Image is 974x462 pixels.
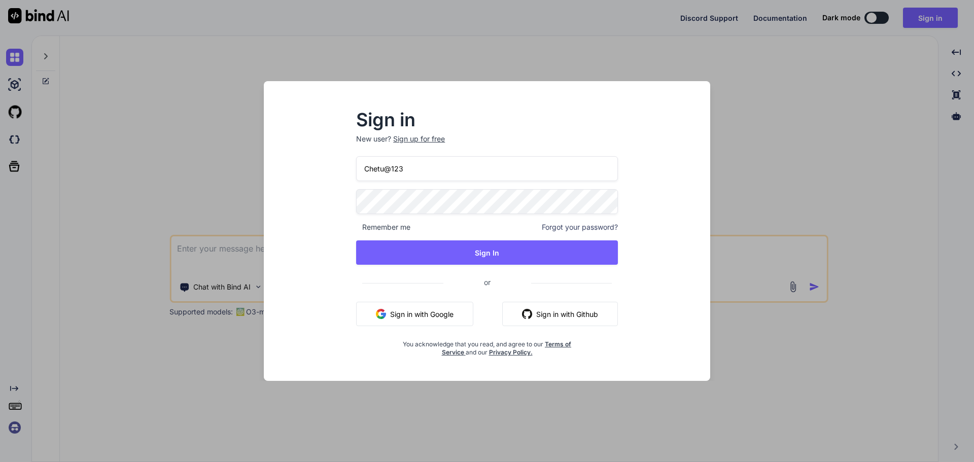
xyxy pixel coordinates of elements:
[393,134,445,144] div: Sign up for free
[400,334,574,357] div: You acknowledge that you read, and agree to our and our
[356,134,618,156] p: New user?
[522,309,532,319] img: github
[376,309,386,319] img: google
[356,156,618,181] input: Login or Email
[489,348,533,356] a: Privacy Policy.
[542,222,618,232] span: Forgot your password?
[356,240,618,265] button: Sign In
[442,340,572,356] a: Terms of Service
[356,222,410,232] span: Remember me
[356,112,618,128] h2: Sign in
[356,302,473,326] button: Sign in with Google
[502,302,618,326] button: Sign in with Github
[443,270,531,295] span: or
